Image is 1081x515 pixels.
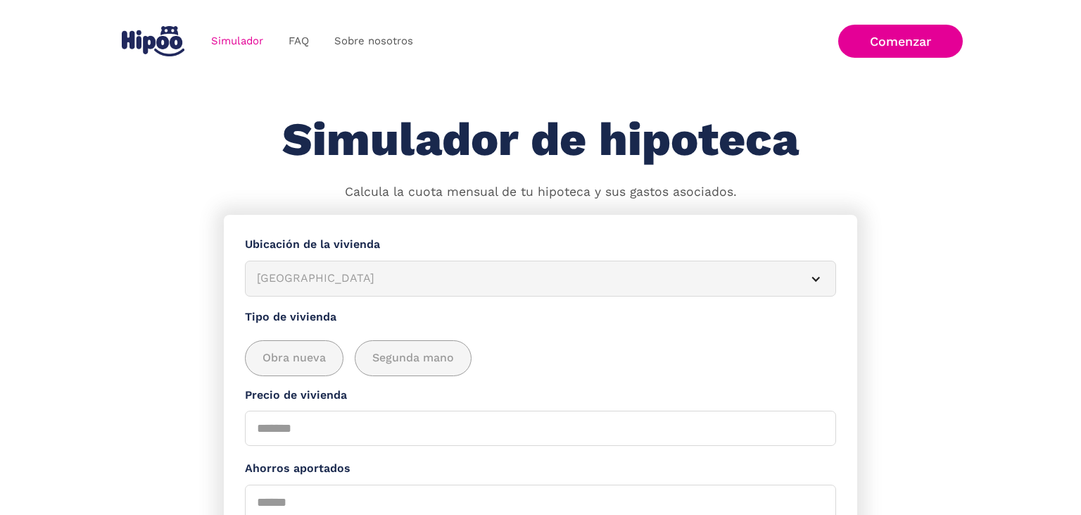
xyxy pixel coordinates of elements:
label: Ahorros aportados [245,460,836,478]
article: [GEOGRAPHIC_DATA] [245,261,836,297]
a: FAQ [276,27,322,55]
span: Obra nueva [263,349,326,367]
span: Segunda mano [372,349,454,367]
label: Ubicación de la vivienda [245,236,836,254]
a: Sobre nosotros [322,27,426,55]
h1: Simulador de hipoteca [282,114,799,166]
div: add_description_here [245,340,836,376]
div: [GEOGRAPHIC_DATA] [257,270,790,287]
p: Calcula la cuota mensual de tu hipoteca y sus gastos asociados. [345,183,737,201]
a: Comenzar [838,25,963,58]
a: Simulador [198,27,276,55]
label: Precio de vivienda [245,387,836,404]
a: home [118,20,187,62]
label: Tipo de vivienda [245,309,836,326]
